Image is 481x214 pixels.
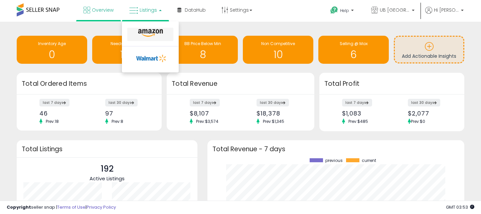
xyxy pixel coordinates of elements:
[185,7,206,13] span: DataHub
[322,49,385,60] h1: 6
[318,36,389,64] a: Selling @ Max 6
[105,99,138,106] label: last 30 days
[425,7,464,22] a: Hi [PERSON_NAME]
[168,36,238,64] a: BB Price Below Min 8
[408,110,453,117] div: $2,077
[108,119,127,124] span: Prev: 8
[39,110,84,117] div: 46
[243,36,313,64] a: Non Competitive 10
[22,79,157,88] h3: Total Ordered Items
[362,158,376,163] span: current
[395,37,463,62] a: Add Actionable Insights
[340,8,349,13] span: Help
[342,110,387,117] div: $1,083
[193,119,222,124] span: Prev: $3,574
[411,119,425,124] span: Prev: $0
[172,79,309,88] h3: Total Revenue
[39,99,69,106] label: last 7 days
[57,204,86,210] a: Terms of Use
[190,99,220,106] label: last 7 days
[90,163,125,175] p: 192
[330,6,338,14] i: Get Help
[261,41,295,46] span: Non Competitive
[434,7,459,13] span: Hi [PERSON_NAME]
[340,41,368,46] span: Selling @ Max
[90,175,125,182] span: Active Listings
[260,119,288,124] span: Prev: $1,345
[190,110,235,117] div: $8,107
[408,99,440,106] label: last 30 days
[22,147,192,152] h3: Total Listings
[342,99,372,106] label: last 7 days
[105,110,150,117] div: 97
[38,41,66,46] span: Inventory Age
[7,204,116,211] div: seller snap | |
[140,7,157,13] span: Listings
[325,1,360,22] a: Help
[111,41,144,46] span: Needs to Reprice
[212,147,459,152] h3: Total Revenue - 7 days
[184,41,221,46] span: BB Price Below Min
[345,119,371,124] span: Prev: $485
[20,49,84,60] h1: 0
[324,79,459,88] h3: Total Profit
[7,204,31,210] strong: Copyright
[246,49,310,60] h1: 10
[17,36,87,64] a: Inventory Age 0
[92,7,114,13] span: Overview
[96,49,159,60] h1: 122
[257,99,289,106] label: last 30 days
[380,7,410,13] span: UB [GEOGRAPHIC_DATA]
[87,204,116,210] a: Privacy Policy
[92,36,163,64] a: Needs to Reprice 122
[402,53,456,59] span: Add Actionable Insights
[325,158,343,163] span: previous
[171,49,235,60] h1: 8
[42,119,62,124] span: Prev: 18
[257,110,302,117] div: $18,378
[446,204,474,210] span: 2025-10-9 03:53 GMT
